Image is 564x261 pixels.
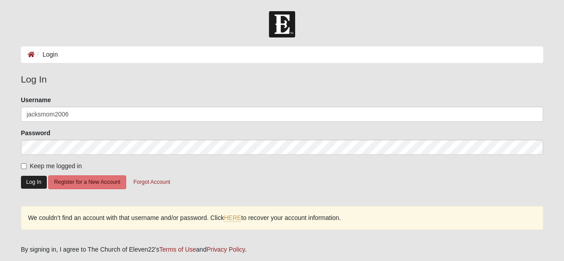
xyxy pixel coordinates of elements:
a: Terms of Use [159,246,196,253]
a: Privacy Policy [206,246,245,253]
a: HERE [224,214,241,222]
div: By signing in, I agree to The Church of Eleven22's and . [21,245,543,254]
span: Keep me logged in [30,162,82,170]
legend: Log In [21,72,543,87]
button: Forgot Account [128,175,176,189]
input: Keep me logged in [21,163,27,169]
div: We couldn’t find an account with that username and/or password. Click to recover your account inf... [21,206,543,230]
img: Church of Eleven22 Logo [269,11,295,37]
button: Log In [21,176,47,189]
button: Register for a New Account [48,175,126,189]
label: Password [21,128,50,137]
li: Login [35,50,58,59]
label: Username [21,95,51,104]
